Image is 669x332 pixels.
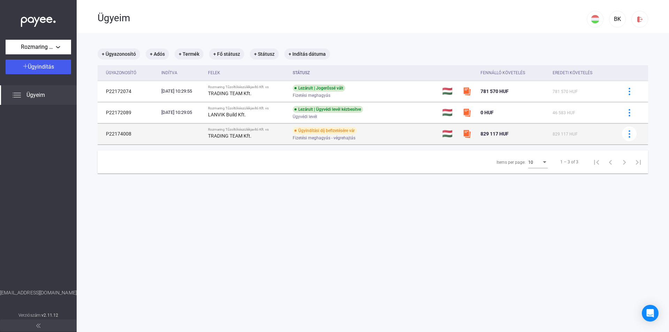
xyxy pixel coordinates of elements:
[463,130,471,138] img: szamlazzhu-mini
[161,69,202,77] div: Indítva
[208,85,287,89] div: Rozmaring Tűzoltókészülékjavító Kft. vs
[21,43,56,51] span: Rozmaring Tűzoltókészülékjavító Kft.
[98,102,159,123] td: P22172089
[553,69,613,77] div: Eredeti követelés
[560,158,578,166] div: 1 – 3 of 3
[439,123,460,144] td: 🇭🇺
[98,12,587,24] div: Ügyeim
[439,81,460,102] td: 🇭🇺
[463,108,471,117] img: szamlazzhu-mini
[208,69,220,77] div: Felek
[617,155,631,169] button: Next page
[463,87,471,95] img: szamlazzhu-mini
[208,106,287,110] div: Rozmaring Tűzoltókészülékjavító Kft. vs
[98,81,159,102] td: P22172074
[553,69,592,77] div: Eredeti követelés
[293,134,355,142] span: Fizetési meghagyás - végrehajtás
[480,131,509,137] span: 829 117 HUF
[6,40,71,54] button: Rozmaring Tűzoltókészülékjavító Kft.
[626,109,633,116] img: more-blue
[603,155,617,169] button: Previous page
[208,133,252,139] strong: TRADING TEAM Kft.
[609,11,626,28] button: BK
[480,69,547,77] div: Fennálló követelés
[528,160,533,165] span: 10
[21,13,56,27] img: white-payee-white-dot.svg
[612,15,623,23] div: BK
[36,324,40,328] img: arrow-double-left-grey.svg
[106,69,156,77] div: Ügyazonosító
[161,69,177,77] div: Indítva
[208,112,246,117] strong: LANVIK Build Kft.
[480,88,509,94] span: 781 570 HUF
[293,113,317,121] span: Ügyvédi levél
[642,305,659,322] div: Open Intercom Messenger
[250,48,279,60] mat-chip: + Státusz
[208,69,287,77] div: Felek
[631,11,648,28] button: logout-red
[98,123,159,144] td: P22174008
[622,126,637,141] button: more-blue
[626,130,633,138] img: more-blue
[553,89,578,94] span: 781 570 HUF
[13,91,21,99] img: list.svg
[208,128,287,132] div: Rozmaring Tűzoltókészülékjavító Kft. vs
[28,63,54,70] span: Ügyindítás
[480,110,494,115] span: 0 HUF
[626,88,633,95] img: more-blue
[293,85,345,92] div: Lezárult | Jogerőssé vált
[553,132,578,137] span: 829 117 HUF
[208,91,252,96] strong: TRADING TEAM Kft.
[106,69,136,77] div: Ügyazonosító
[636,16,644,23] img: logout-red
[284,48,330,60] mat-chip: + Indítás dátuma
[41,313,58,318] strong: v2.11.12
[622,105,637,120] button: more-blue
[290,65,439,81] th: Státusz
[161,88,202,95] div: [DATE] 10:29:55
[146,48,169,60] mat-chip: + Adós
[631,155,645,169] button: Last page
[209,48,244,60] mat-chip: + Fő státusz
[622,84,637,99] button: more-blue
[293,127,357,134] div: Ügyindítási díj befizetésére vár
[26,91,45,99] span: Ügyeim
[293,106,363,113] div: Lezárult | Ügyvédi levél kézbesítve
[587,11,603,28] button: HU
[591,15,599,23] img: HU
[528,158,548,166] mat-select: Items per page:
[590,155,603,169] button: First page
[175,48,203,60] mat-chip: + Termék
[23,64,28,69] img: plus-white.svg
[553,110,575,115] span: 46 583 HUF
[161,109,202,116] div: [DATE] 10:29:05
[480,69,525,77] div: Fennálló követelés
[293,91,330,100] span: Fizetési meghagyás
[6,60,71,74] button: Ügyindítás
[497,158,525,167] div: Items per page:
[98,48,140,60] mat-chip: + Ügyazonosító
[439,102,460,123] td: 🇭🇺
